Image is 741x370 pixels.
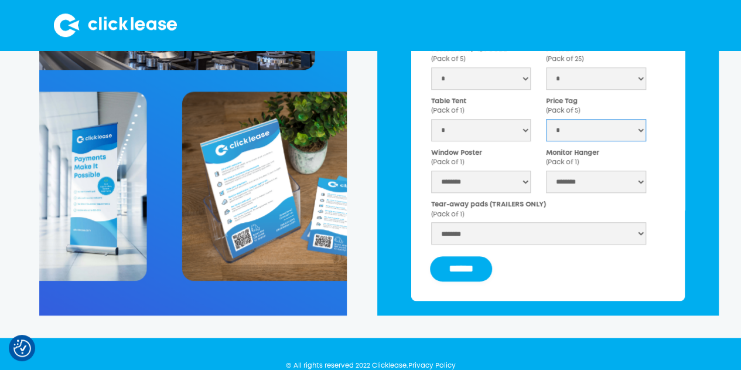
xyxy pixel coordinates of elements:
[546,97,646,116] label: Price Tag
[431,45,531,64] label: Postcard W/ QR CODE
[54,13,177,37] img: Clicklease logo
[431,212,464,218] span: (Pack of 1)
[13,340,31,357] button: Consent Preferences
[546,108,580,114] span: (Pack of 5)
[546,148,646,168] label: Monitor Hanger
[431,108,464,114] span: (Pack of 1)
[431,159,464,165] span: (Pack of 1)
[431,148,531,168] label: Window Poster
[408,363,456,369] a: Privacy Policy
[546,45,646,64] label: Postcard
[431,97,531,116] label: Table Tent
[546,159,579,165] span: (Pack of 1)
[546,56,583,62] span: (Pack of 25)
[13,340,31,357] img: Revisit consent button
[431,56,465,62] span: (Pack of 5)
[431,200,646,219] label: Tear-away pads (TRAILERS ONLY)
